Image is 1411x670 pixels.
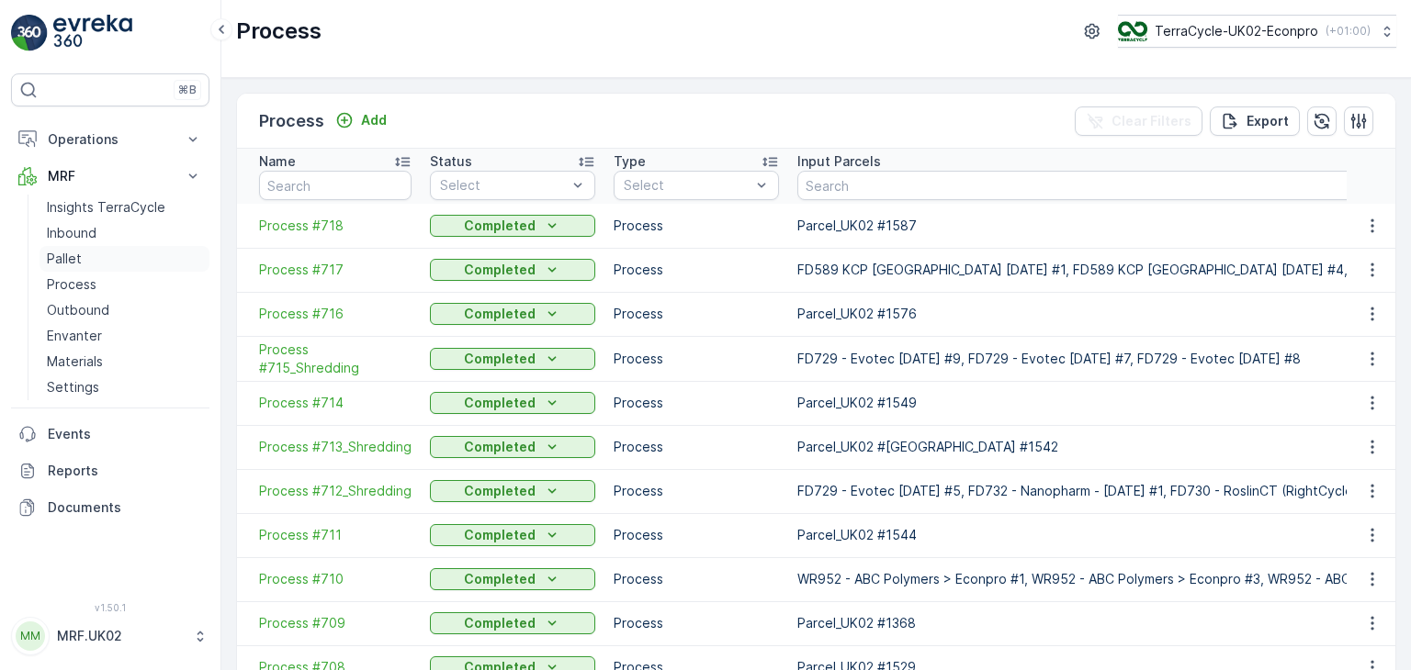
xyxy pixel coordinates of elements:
[40,220,209,246] a: Inbound
[430,612,595,634] button: Completed
[1112,112,1191,130] p: Clear Filters
[1075,106,1202,136] button: Clear Filters
[464,570,536,588] p: Completed
[464,394,536,412] p: Completed
[57,627,184,645] p: MRF.UK02
[614,217,779,235] p: Process
[1118,15,1396,48] button: TerraCycle-UK02-Econpro(+01:00)
[47,352,103,371] p: Materials
[259,526,412,544] a: Process #711
[259,261,412,279] a: Process #717
[464,350,536,368] p: Completed
[1155,22,1318,40] p: TerraCycle-UK02-Econpro
[430,436,595,458] button: Completed
[40,349,209,374] a: Materials
[614,350,779,368] p: Process
[361,111,387,129] p: Add
[48,462,202,480] p: Reports
[614,482,779,500] p: Process
[11,15,48,51] img: logo
[40,272,209,297] a: Process
[259,171,412,200] input: Search
[259,341,412,377] a: Process #715_Shredding
[1247,112,1289,130] p: Export
[53,15,132,51] img: logo_light-DOdMpM7g.png
[430,348,595,370] button: Completed
[40,195,209,220] a: Insights TerraCycle
[430,392,595,414] button: Completed
[614,438,779,456] p: Process
[11,489,209,526] a: Documents
[430,259,595,281] button: Completed
[464,438,536,456] p: Completed
[464,614,536,632] p: Completed
[259,570,412,588] a: Process #710
[797,152,881,171] p: Input Parcels
[11,452,209,489] a: Reports
[430,480,595,502] button: Completed
[430,303,595,325] button: Completed
[430,152,472,171] p: Status
[259,152,296,171] p: Name
[47,198,165,217] p: Insights TerraCycle
[464,305,536,323] p: Completed
[259,305,412,323] a: Process #716
[624,176,751,195] p: Select
[11,617,209,655] button: MMMRF.UK02
[1118,21,1147,41] img: terracycle_logo_wKaHoWT.png
[47,224,96,242] p: Inbound
[1326,24,1371,39] p: ( +01:00 )
[614,526,779,544] p: Process
[47,250,82,268] p: Pallet
[614,261,779,279] p: Process
[40,374,209,400] a: Settings
[47,327,102,345] p: Envanter
[430,215,595,237] button: Completed
[614,305,779,323] p: Process
[48,425,202,443] p: Events
[259,394,412,412] a: Process #714
[430,524,595,546] button: Completed
[48,167,173,185] p: MRF
[259,614,412,632] a: Process #709
[259,482,412,500] a: Process #712_Shredding
[464,261,536,279] p: Completed
[259,438,412,456] a: Process #713_Shredding
[40,246,209,272] a: Pallet
[464,526,536,544] p: Completed
[47,378,99,396] p: Settings
[40,323,209,349] a: Envanter
[328,109,394,131] button: Add
[236,17,322,46] p: Process
[16,621,45,651] div: MM
[1210,106,1300,136] button: Export
[178,83,197,97] p: ⌘B
[11,602,209,613] span: v 1.50.1
[430,568,595,590] button: Completed
[11,416,209,452] a: Events
[614,570,779,588] p: Process
[614,152,646,171] p: Type
[47,301,109,319] p: Outbound
[614,614,779,632] p: Process
[48,130,173,149] p: Operations
[464,482,536,500] p: Completed
[40,297,209,323] a: Outbound
[259,217,412,235] a: Process #718
[614,394,779,412] p: Process
[440,176,567,195] p: Select
[259,108,324,134] p: Process
[11,121,209,158] button: Operations
[464,217,536,235] p: Completed
[11,158,209,195] button: MRF
[47,275,96,294] p: Process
